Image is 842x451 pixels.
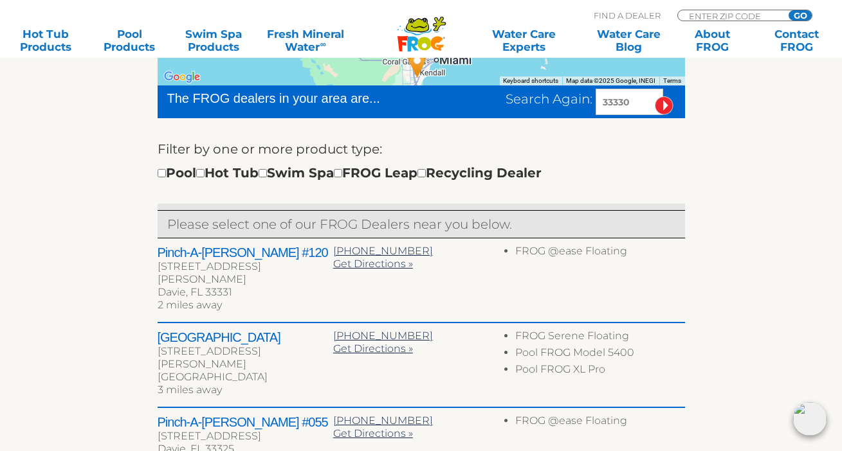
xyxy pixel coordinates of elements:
[320,39,325,49] sup: ∞
[333,245,433,257] a: [PHONE_NUMBER]
[515,245,684,261] li: FROG @ease Floating
[333,342,413,355] a: Get Directions »
[158,371,333,384] div: [GEOGRAPHIC_DATA]
[663,77,681,84] a: Terms (opens in new tab)
[181,28,246,53] a: Swim SpaProducts
[158,139,382,159] label: Filter by one or more product type:
[158,245,333,260] h2: Pinch-A-[PERSON_NAME] #120
[158,299,222,311] span: 2 miles away
[158,430,333,443] div: [STREET_ADDRESS]
[158,260,333,286] div: [STREET_ADDRESS][PERSON_NAME]
[515,330,684,346] li: FROG Serene Floating
[158,286,333,299] div: Davie, FL 33331
[333,330,433,342] a: [PHONE_NUMBER]
[793,402,827,436] img: openIcon
[167,89,426,108] div: The FROG dealers in your area are...
[503,76,558,85] button: Keyboard shortcuts
[333,258,413,270] a: Get Directions »
[161,69,203,85] img: Google
[158,384,222,396] span: 3 miles away
[594,10,661,21] p: Find A Dealer
[158,163,542,183] div: Pool Hot Tub Swim Spa FROG Leap Recycling Dealer
[158,330,333,345] h2: [GEOGRAPHIC_DATA]
[167,214,675,234] p: Please select one of our FROG Dealers near you below.
[680,28,746,53] a: AboutFROG
[13,28,78,53] a: Hot TubProducts
[655,96,673,115] input: Submit
[161,69,203,85] a: Open this area in Google Maps (opens a new window)
[97,28,163,53] a: PoolProducts
[265,28,347,53] a: Fresh MineralWater∞
[471,28,577,53] a: Water CareExperts
[515,363,684,380] li: Pool FROG XL Pro
[515,346,684,363] li: Pool FROG Model 5400
[403,48,432,82] div: Pinch-a-Penny #206 - 32 miles away.
[333,427,413,439] a: Get Directions »
[158,345,333,371] div: [STREET_ADDRESS][PERSON_NAME]
[688,10,774,21] input: Zip Code Form
[158,414,333,430] h2: Pinch-A-[PERSON_NAME] #055
[506,91,592,107] span: Search Again:
[566,77,655,84] span: Map data ©2025 Google, INEGI
[333,414,433,427] a: [PHONE_NUMBER]
[596,28,661,53] a: Water CareBlog
[764,28,829,53] a: ContactFROG
[789,10,812,21] input: GO
[515,414,684,431] li: FROG @ease Floating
